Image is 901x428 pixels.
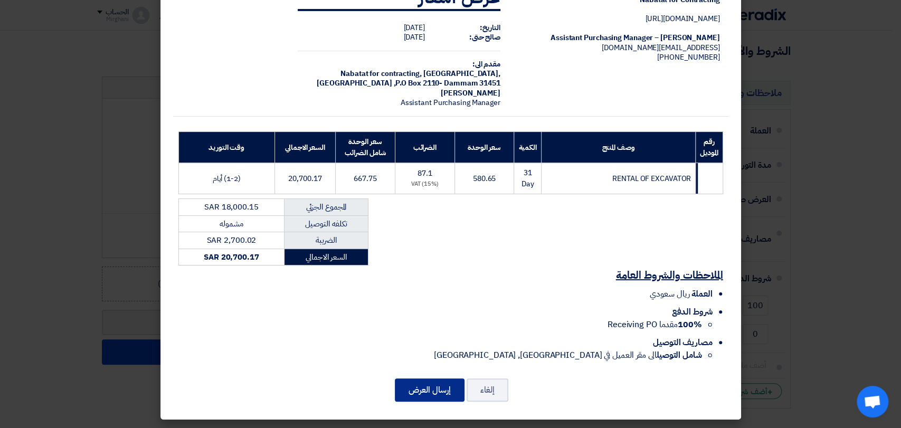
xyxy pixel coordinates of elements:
[467,378,508,402] button: إلغاء
[213,173,241,184] span: (1-2) أيام
[284,199,368,216] td: المجموع الجزئي
[653,336,713,349] span: مصاريف التوصيل
[206,234,256,246] span: SAR 2,700.02
[401,97,500,108] span: Assistant Purchasing Manager
[473,173,496,184] span: 580.65
[678,318,702,331] strong: 100%
[454,132,514,163] th: سعر الوحدة
[469,32,500,43] strong: صالح حتى:
[403,22,424,33] span: [DATE]
[521,167,534,189] span: 31 Day
[317,68,500,89] span: [GEOGRAPHIC_DATA], [GEOGRAPHIC_DATA] ,P.O Box 2110- Dammam 31451
[284,249,368,265] td: السعر الاجمالي
[691,288,712,300] span: العملة
[204,251,259,263] strong: SAR 20,700.17
[284,232,368,249] td: الضريبة
[602,42,719,53] span: [EMAIL_ADDRESS][DOMAIN_NAME]
[354,173,376,184] span: 667.75
[657,349,702,362] strong: شامل التوصيل
[178,199,284,216] td: SAR 18,000.15
[671,306,712,318] span: شروط الدفع
[608,318,702,331] span: مقدما Receiving PO
[472,59,500,70] strong: مقدم الى:
[403,32,424,43] span: [DATE]
[340,68,422,79] span: Nabatat for contracting,
[645,13,719,24] span: [DOMAIN_NAME][URL]
[220,218,243,230] span: مشموله
[696,132,723,163] th: رقم الموديل
[480,22,500,33] strong: التاريخ:
[274,132,335,163] th: السعر الاجمالي
[650,288,689,300] span: ريال سعودي
[395,132,454,163] th: الضرائب
[335,132,395,163] th: سعر الوحدة شامل الضرائب
[284,215,368,232] td: تكلفه التوصيل
[657,52,720,63] span: [PHONE_NUMBER]
[514,132,541,163] th: الكمية
[441,88,500,99] span: [PERSON_NAME]
[616,267,723,283] u: الملاحظات والشروط العامة
[517,33,720,43] div: [PERSON_NAME] – Assistant Purchasing Manager
[400,180,450,189] div: (15%) VAT
[288,173,321,184] span: 20,700.17
[178,132,274,163] th: وقت التوريد
[395,378,464,402] button: إرسال العرض
[418,168,432,179] span: 87.1
[857,386,888,417] a: Open chat
[612,173,691,184] span: RENTAL OF EXCAVATOR
[541,132,695,163] th: وصف المنتج
[178,349,702,362] li: الى مقر العميل في [GEOGRAPHIC_DATA], [GEOGRAPHIC_DATA]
